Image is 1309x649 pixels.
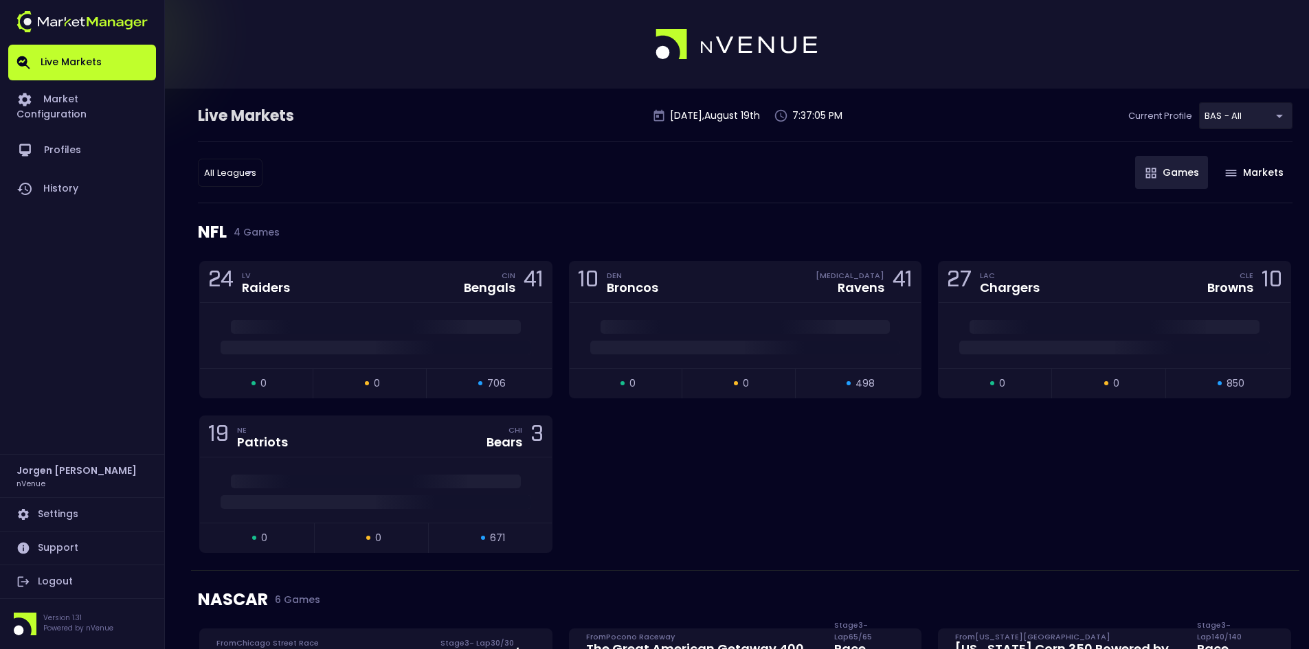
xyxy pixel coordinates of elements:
span: 0 [260,376,267,391]
span: 0 [999,376,1005,391]
h3: nVenue [16,478,45,488]
div: Stage 3 - Lap 30 / 30 [440,637,535,648]
img: logo [16,11,148,32]
img: gameIcon [1225,170,1237,177]
div: 3 [530,424,544,449]
div: Bengals [464,282,515,294]
div: Chargers [980,282,1040,294]
div: LV [242,270,290,281]
div: Stage 3 - Lap 140 / 140 [1197,631,1274,642]
div: DEN [607,270,658,281]
div: NFL [198,203,1293,261]
a: Support [8,532,156,565]
p: Powered by nVenue [43,623,113,633]
div: 24 [208,269,234,295]
a: Settings [8,498,156,531]
div: 19 [208,424,229,449]
div: Browns [1207,282,1253,294]
a: History [8,170,156,208]
p: 7:37:05 PM [792,109,842,123]
span: 850 [1227,376,1244,391]
a: Live Markets [8,45,156,80]
span: 0 [1113,376,1119,391]
div: LAC [980,270,1040,281]
div: Broncos [607,282,658,294]
div: Live Markets [198,105,366,127]
span: 671 [490,531,505,545]
div: [MEDICAL_DATA] [816,270,884,281]
img: gameIcon [1145,168,1156,179]
span: 4 Games [227,227,280,238]
span: 6 Games [268,594,320,605]
div: 27 [947,269,972,295]
div: 10 [1262,269,1282,295]
button: Markets [1215,156,1293,189]
div: 41 [524,269,544,295]
span: 706 [487,376,506,391]
div: Ravens [838,282,884,294]
div: CHI [508,424,522,435]
span: 0 [375,531,381,545]
h2: Jorgen [PERSON_NAME] [16,463,137,478]
div: From Pocono Raceway [586,631,818,642]
div: From Chicago Street Race [216,637,319,648]
div: Patriots [237,436,288,448]
span: 0 [261,531,267,545]
button: Games [1135,156,1208,189]
a: Logout [8,565,156,598]
span: 498 [855,376,875,391]
div: CLE [1240,270,1253,281]
div: BAS - All [1199,102,1293,129]
span: 0 [743,376,749,391]
div: 41 [893,269,913,295]
p: Version 1.31 [43,613,113,623]
a: Market Configuration [8,80,156,131]
div: 10 [578,269,598,295]
div: BAS - All [198,159,262,187]
a: Profiles [8,131,156,170]
img: logo [656,29,819,60]
p: [DATE] , August 19 th [670,109,760,123]
div: Stage 3 - Lap 65 / 65 [834,631,904,642]
div: From [US_STATE][GEOGRAPHIC_DATA] [955,631,1181,642]
p: Current Profile [1128,109,1192,123]
span: 0 [374,376,380,391]
div: Bears [486,436,522,448]
div: NE [237,424,288,435]
div: NASCAR [198,571,1293,628]
div: Raiders [242,282,290,294]
div: Version 1.31Powered by nVenue [8,613,156,635]
div: CIN [502,270,515,281]
span: 0 [629,376,636,391]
